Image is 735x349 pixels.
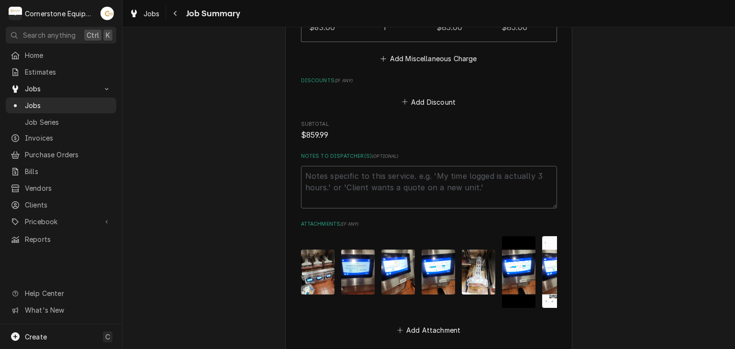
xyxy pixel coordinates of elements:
[502,236,535,308] img: B9tSvmTTQgmuhrTjnPcG
[301,77,557,109] div: Discounts
[6,164,116,179] a: Bills
[25,288,111,298] span: Help Center
[383,22,386,33] div: 1
[6,197,116,213] a: Clients
[301,153,557,160] label: Notes to Dispatcher(s)
[9,7,22,20] div: C
[100,7,114,20] div: Andrew Buigues's Avatar
[25,84,97,94] span: Jobs
[9,7,22,20] div: Cornerstone Equipment Repair, LLC's Avatar
[6,231,116,247] a: Reports
[301,131,329,140] span: $859.99
[422,250,455,294] img: pkeO1f16Q2OhiUvUu1IL
[301,153,557,208] div: Notes to Dispatcher(s)
[25,9,95,19] div: Cornerstone Equipment Repair, LLC
[6,98,116,113] a: Jobs
[183,7,241,20] span: Job Summary
[379,52,479,65] button: Add Miscellaneous Charge
[6,27,116,44] button: Search anythingCtrlK
[100,7,114,20] div: AB
[301,77,557,85] label: Discounts
[341,250,375,294] img: DfurGvHMTY6RYRwxTwo9
[25,100,111,110] span: Jobs
[144,9,160,19] span: Jobs
[25,183,111,193] span: Vendors
[301,130,557,141] span: Subtotal
[25,50,111,60] span: Home
[25,150,111,160] span: Purchase Orders
[340,221,358,227] span: ( if any )
[6,81,116,97] a: Go to Jobs
[334,78,353,83] span: ( if any )
[23,30,76,40] span: Search anything
[301,220,557,337] div: Attachments
[25,333,47,341] span: Create
[301,120,557,141] div: Subtotal
[6,130,116,146] a: Invoices
[395,324,462,337] button: Add Attachment
[6,114,116,130] a: Job Series
[542,236,576,308] img: JtmcACpT66Ywh4IDuWSj
[6,285,116,301] a: Go to Help Center
[125,6,164,22] a: Jobs
[106,30,110,40] span: K
[301,250,334,294] img: neDLjHQZWWw6viINCgMA
[462,250,495,294] img: 7ugnQgiLQTK1RzvlB6ZR
[25,305,111,315] span: What's New
[400,95,457,109] button: Add Discount
[309,22,335,33] div: $63.00
[25,234,111,244] span: Reports
[168,6,183,21] button: Navigate back
[372,153,399,159] span: ( optional )
[6,64,116,80] a: Estimates
[87,30,99,40] span: Ctrl
[381,250,415,294] img: V2FUClYtSIGvpHXem0VN
[25,200,111,210] span: Clients
[6,147,116,163] a: Purchase Orders
[25,217,97,227] span: Pricebook
[436,22,463,33] div: $85.00
[301,120,557,128] span: Subtotal
[501,22,528,33] div: $85.00
[6,180,116,196] a: Vendors
[25,67,111,77] span: Estimates
[6,214,116,229] a: Go to Pricebook
[105,332,110,342] span: C
[6,47,116,63] a: Home
[25,133,111,143] span: Invoices
[25,166,111,176] span: Bills
[25,117,111,127] span: Job Series
[6,302,116,318] a: Go to What's New
[301,220,557,228] label: Attachments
